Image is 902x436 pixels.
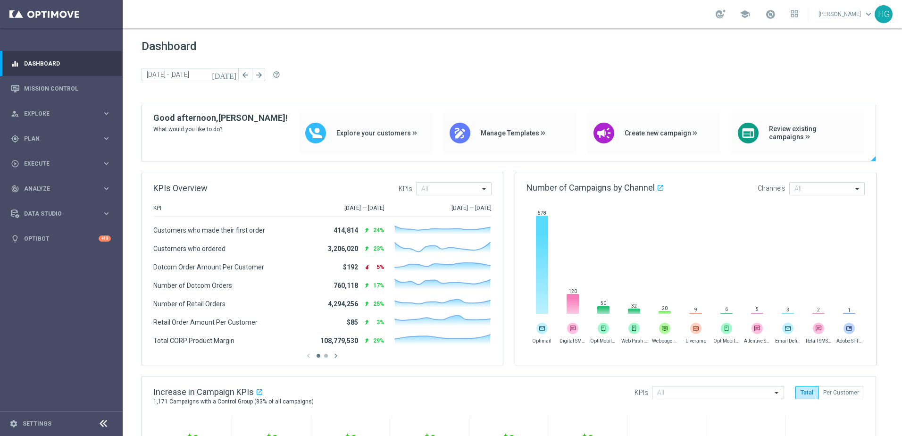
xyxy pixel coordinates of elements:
i: keyboard_arrow_right [102,184,111,193]
i: equalizer [11,59,19,68]
a: Dashboard [24,51,111,76]
div: +10 [99,235,111,242]
button: person_search Explore keyboard_arrow_right [10,110,111,117]
div: Data Studio [11,210,102,218]
span: school [740,9,750,19]
div: Plan [11,134,102,143]
button: lightbulb Optibot +10 [10,235,111,243]
a: [PERSON_NAME]keyboard_arrow_down [818,7,875,21]
i: keyboard_arrow_right [102,109,111,118]
button: gps_fixed Plan keyboard_arrow_right [10,135,111,143]
button: track_changes Analyze keyboard_arrow_right [10,185,111,193]
span: keyboard_arrow_down [863,9,874,19]
div: Dashboard [11,51,111,76]
i: keyboard_arrow_right [102,209,111,218]
div: Execute [11,159,102,168]
div: Mission Control [11,76,111,101]
a: Mission Control [24,76,111,101]
i: person_search [11,109,19,118]
span: Analyze [24,186,102,192]
i: keyboard_arrow_right [102,134,111,143]
a: Settings [23,421,51,427]
i: gps_fixed [11,134,19,143]
i: play_circle_outline [11,159,19,168]
span: Explore [24,111,102,117]
button: equalizer Dashboard [10,60,111,67]
button: Mission Control [10,85,111,92]
a: Optibot [24,226,99,251]
div: HG [875,5,893,23]
button: play_circle_outline Execute keyboard_arrow_right [10,160,111,168]
span: Execute [24,161,102,167]
button: Data Studio keyboard_arrow_right [10,210,111,218]
div: Analyze [11,184,102,193]
i: settings [9,419,18,428]
div: Explore [11,109,102,118]
div: Optibot [11,226,111,251]
span: Data Studio [24,211,102,217]
i: lightbulb [11,235,19,243]
span: Plan [24,136,102,142]
i: track_changes [11,184,19,193]
i: keyboard_arrow_right [102,159,111,168]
